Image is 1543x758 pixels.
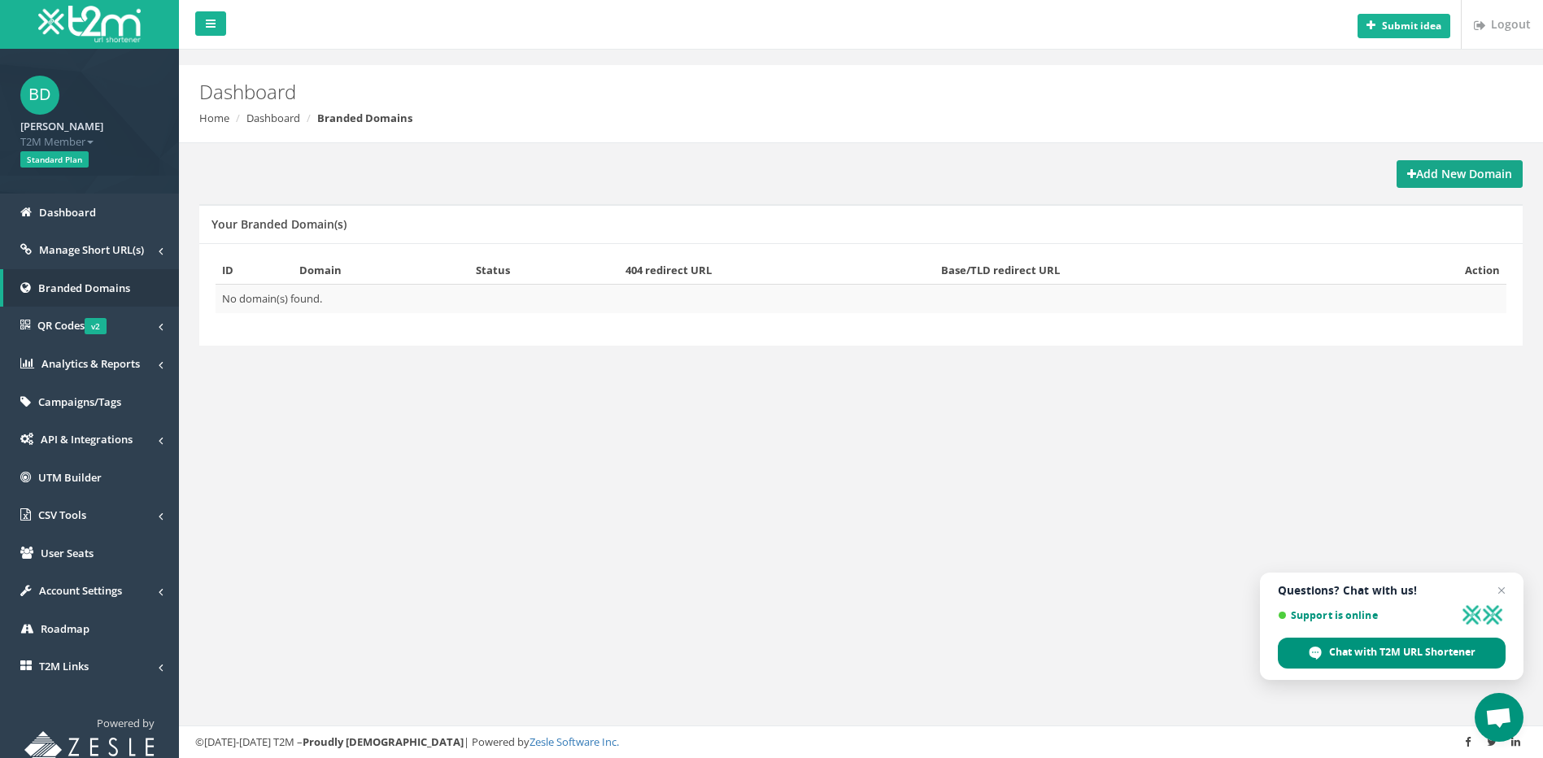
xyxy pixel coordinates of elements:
[39,205,96,220] span: Dashboard
[20,119,103,133] strong: [PERSON_NAME]
[97,716,155,730] span: Powered by
[199,111,229,125] a: Home
[41,432,133,447] span: API & Integrations
[39,583,122,598] span: Account Settings
[38,6,141,42] img: T2M
[41,546,94,560] span: User Seats
[37,318,107,333] span: QR Codes
[85,318,107,334] span: v2
[1353,256,1506,285] th: Action
[1278,584,1506,597] span: Questions? Chat with us!
[41,621,89,636] span: Roadmap
[211,218,347,230] h5: Your Branded Domain(s)
[20,151,89,168] span: Standard Plan
[199,81,1298,102] h2: Dashboard
[38,470,102,485] span: UTM Builder
[39,659,89,673] span: T2M Links
[1358,14,1450,38] button: Submit idea
[246,111,300,125] a: Dashboard
[20,76,59,115] span: BD
[41,356,140,371] span: Analytics & Reports
[195,734,1527,750] div: ©[DATE]-[DATE] T2M – | Powered by
[1407,166,1512,181] strong: Add New Domain
[38,508,86,522] span: CSV Tools
[20,134,159,150] span: T2M Member
[303,734,464,749] strong: Proudly [DEMOGRAPHIC_DATA]
[1397,160,1523,188] a: Add New Domain
[216,256,293,285] th: ID
[1278,609,1455,621] span: Support is online
[293,256,469,285] th: Domain
[317,111,412,125] strong: Branded Domains
[1475,693,1523,742] a: Open chat
[38,394,121,409] span: Campaigns/Tags
[1382,19,1441,33] b: Submit idea
[1329,645,1475,660] span: Chat with T2M URL Shortener
[216,285,1506,313] td: No domain(s) found.
[469,256,619,285] th: Status
[530,734,619,749] a: Zesle Software Inc.
[935,256,1353,285] th: Base/TLD redirect URL
[1278,638,1506,669] span: Chat with T2M URL Shortener
[20,115,159,149] a: [PERSON_NAME] T2M Member
[619,256,935,285] th: 404 redirect URL
[39,242,144,257] span: Manage Short URL(s)
[38,281,130,295] span: Branded Domains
